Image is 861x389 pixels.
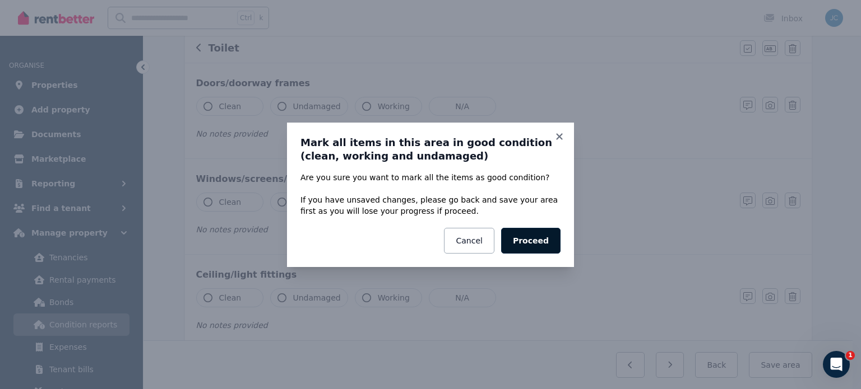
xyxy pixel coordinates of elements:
h3: Mark all items in this area in good condition (clean, working and undamaged) [300,136,561,163]
button: Cancel [444,228,494,254]
button: Proceed [501,228,561,254]
span: 1 [846,351,855,360]
p: Are you sure you want to mark all the items as good condition? If you have unsaved changes, pleas... [300,172,561,217]
iframe: Intercom live chat [823,351,850,378]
